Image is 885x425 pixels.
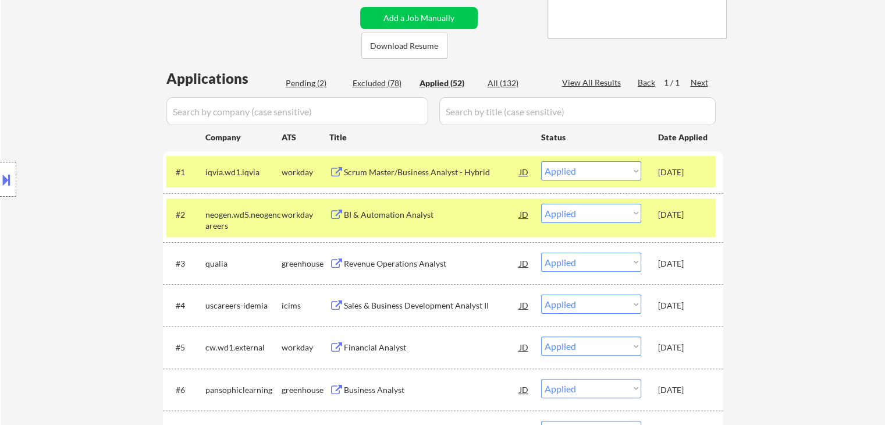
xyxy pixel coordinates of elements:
div: Pending (2) [286,77,344,89]
div: Applied (52) [420,77,478,89]
div: #5 [176,342,196,353]
input: Search by title (case sensitive) [439,97,716,125]
div: Scrum Master/Business Analyst - Hybrid [344,167,520,178]
div: [DATE] [658,167,709,178]
div: Applications [166,72,282,86]
div: uscareers-idemia [205,300,282,311]
div: #6 [176,384,196,396]
div: Revenue Operations Analyst [344,258,520,270]
div: JD [518,295,530,316]
div: [DATE] [658,300,709,311]
div: Date Applied [658,132,709,143]
div: cw.wd1.external [205,342,282,353]
div: Status [541,126,641,147]
div: Business Analyst [344,384,520,396]
div: greenhouse [282,384,329,396]
input: Search by company (case sensitive) [166,97,428,125]
div: 1 / 1 [664,77,691,88]
div: iqvia.wd1.iqvia [205,167,282,178]
div: JD [518,161,530,182]
div: JD [518,379,530,400]
button: Add a Job Manually [360,7,478,29]
div: Company [205,132,282,143]
div: ATS [282,132,329,143]
div: workday [282,167,329,178]
div: JD [518,253,530,274]
div: Title [329,132,530,143]
button: Download Resume [361,33,447,59]
div: qualia [205,258,282,270]
div: All (132) [488,77,546,89]
div: JD [518,337,530,357]
div: Next [691,77,709,88]
div: View All Results [562,77,624,88]
div: #4 [176,300,196,311]
div: Sales & Business Development Analyst II [344,300,520,311]
div: Back [638,77,656,88]
div: pansophiclearning [205,384,282,396]
div: icims [282,300,329,311]
div: [DATE] [658,258,709,270]
div: BI & Automation Analyst [344,209,520,221]
div: [DATE] [658,384,709,396]
div: neogen.wd5.neogencareers [205,209,282,232]
div: workday [282,342,329,353]
div: Financial Analyst [344,342,520,353]
div: [DATE] [658,209,709,221]
div: Excluded (78) [353,77,411,89]
div: [DATE] [658,342,709,353]
div: greenhouse [282,258,329,270]
div: JD [518,204,530,225]
div: workday [282,209,329,221]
